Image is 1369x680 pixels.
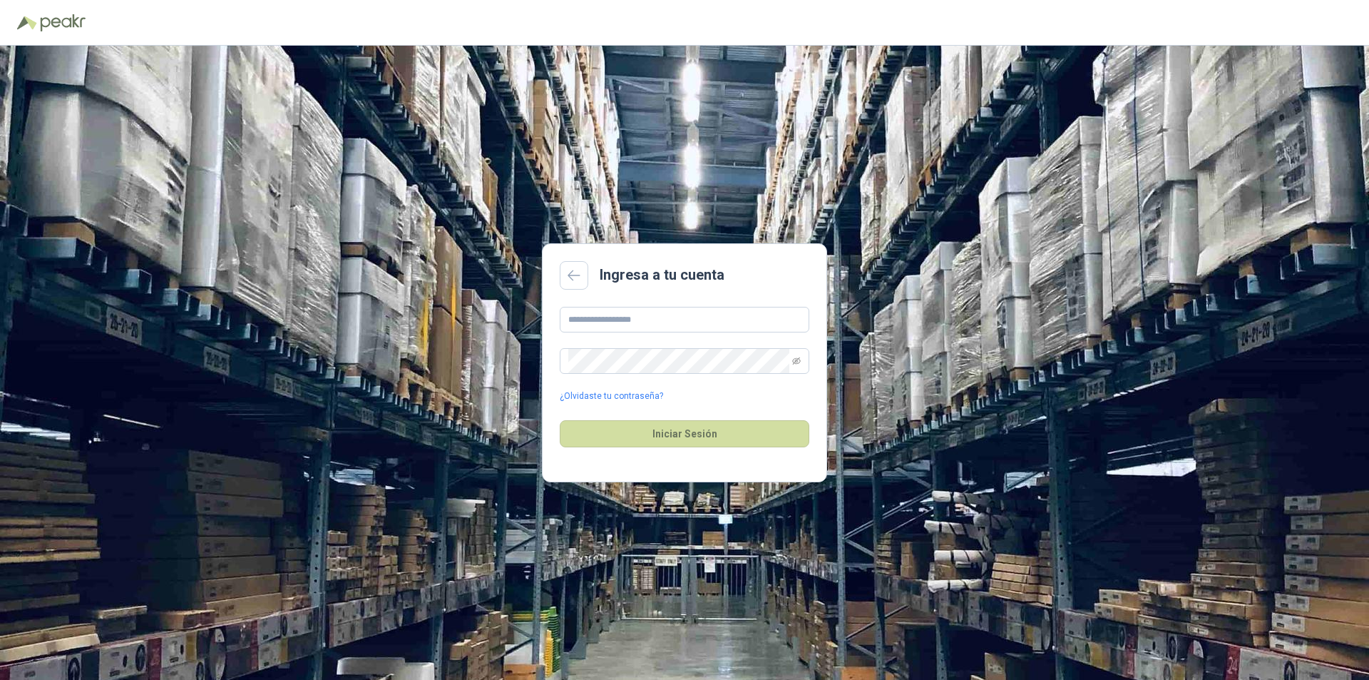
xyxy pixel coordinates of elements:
span: eye-invisible [792,357,801,365]
a: ¿Olvidaste tu contraseña? [560,390,663,403]
button: Iniciar Sesión [560,420,809,447]
img: Peakr [40,14,86,31]
img: Logo [17,16,37,30]
h2: Ingresa a tu cuenta [600,264,724,286]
